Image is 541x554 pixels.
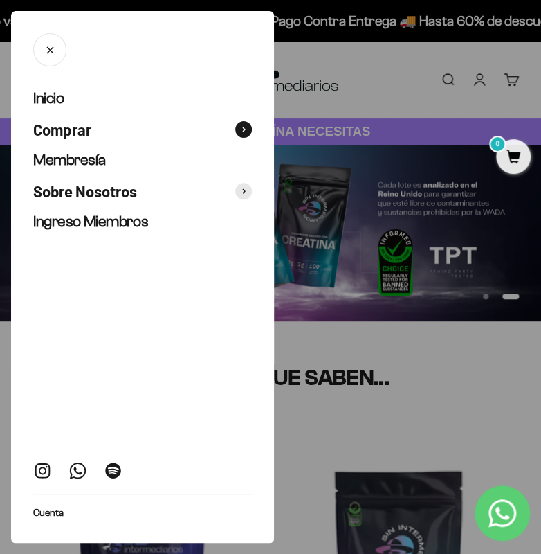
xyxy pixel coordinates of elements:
a: Síguenos en Spotify [104,461,122,480]
a: Membresía [33,150,252,170]
span: Sobre Nosotros [33,181,137,202]
a: Ingreso Miembros [33,212,252,232]
button: Cerrar [33,33,66,66]
span: Ingreso Miembros [33,213,148,230]
a: Síguenos en WhatsApp [68,461,87,480]
button: Sobre Nosotros [33,181,252,202]
span: Comprar [33,120,91,140]
a: Inicio [33,89,252,109]
button: Comprar [33,120,252,140]
a: Síguenos en Instagram [33,461,52,480]
a: Cuenta [33,506,64,521]
span: Inicio [33,89,64,107]
mark: 0 [489,136,506,152]
span: Membresía [33,151,105,168]
a: 0 [496,150,531,166]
